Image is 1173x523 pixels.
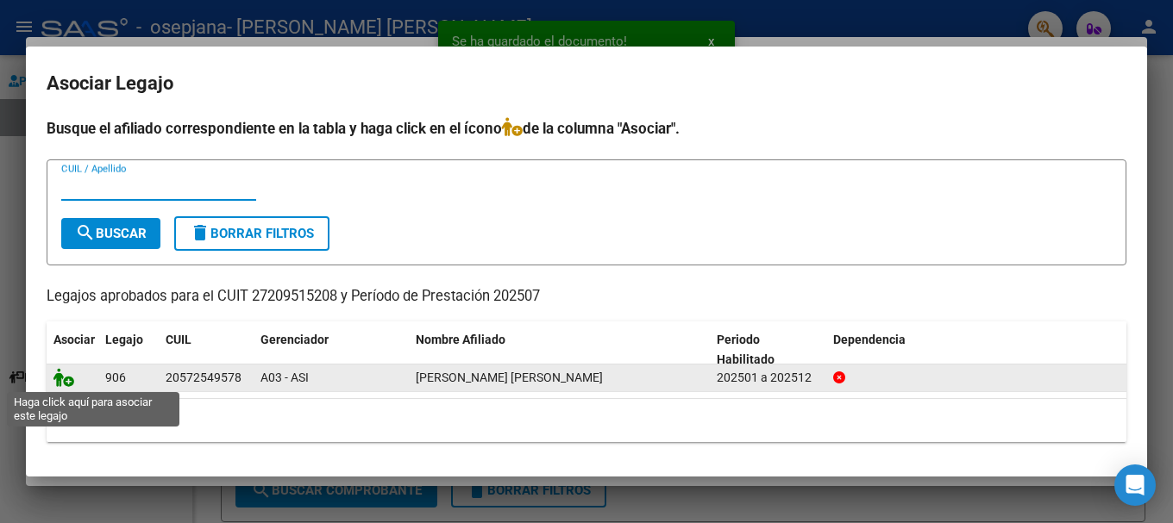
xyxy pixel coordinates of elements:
[1114,464,1156,506] div: Open Intercom Messenger
[717,333,775,366] span: Periodo Habilitado
[717,368,819,388] div: 202501 a 202512
[409,321,710,378] datatable-header-cell: Nombre Afiliado
[47,286,1126,308] p: Legajos aprobados para el CUIT 27209515208 y Período de Prestación 202507
[159,321,254,378] datatable-header-cell: CUIL
[416,333,505,346] span: Nombre Afiliado
[53,333,95,346] span: Asociar
[174,216,329,251] button: Borrar Filtros
[166,368,241,388] div: 20572549578
[416,370,603,384] span: GOROSITO GOMEZ TOMAS AGUSTIN
[47,67,1126,100] h2: Asociar Legajo
[61,218,160,249] button: Buscar
[105,370,126,384] span: 906
[47,321,98,378] datatable-header-cell: Asociar
[710,321,826,378] datatable-header-cell: Periodo Habilitado
[190,226,314,241] span: Borrar Filtros
[260,333,329,346] span: Gerenciador
[254,321,409,378] datatable-header-cell: Gerenciador
[47,399,1126,442] div: 1 registros
[260,370,309,384] span: A03 - ASI
[105,333,143,346] span: Legajo
[47,117,1126,140] h4: Busque el afiliado correspondiente en la tabla y haga click en el ícono de la columna "Asociar".
[75,222,96,243] mat-icon: search
[166,333,191,346] span: CUIL
[190,222,210,243] mat-icon: delete
[75,226,147,241] span: Buscar
[98,321,159,378] datatable-header-cell: Legajo
[826,321,1127,378] datatable-header-cell: Dependencia
[833,333,906,346] span: Dependencia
